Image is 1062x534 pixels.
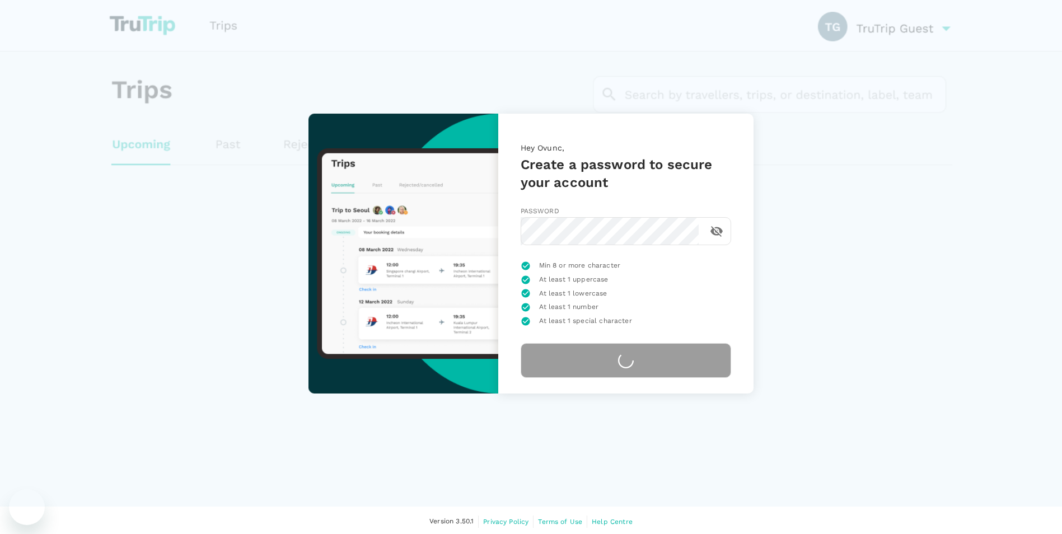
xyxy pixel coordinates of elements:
h5: Create a password to secure your account [521,156,731,191]
span: At least 1 uppercase [539,274,609,285]
span: Password [521,207,559,215]
span: Min 8 or more character [539,260,620,271]
p: Hey Ovunc, [521,142,731,156]
span: Help Centre [592,518,633,526]
button: toggle password visibility [703,218,730,245]
span: Version 3.50.1 [429,516,474,527]
span: At least 1 number [539,302,599,313]
span: At least 1 lowercase [539,288,607,299]
span: Privacy Policy [483,518,528,526]
a: Privacy Policy [483,516,528,528]
span: At least 1 special character [539,316,632,327]
a: Help Centre [592,516,633,528]
span: Terms of Use [538,518,582,526]
img: trutrip-set-password [308,114,498,394]
a: Terms of Use [538,516,582,528]
iframe: Button to launch messaging window [9,489,45,525]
